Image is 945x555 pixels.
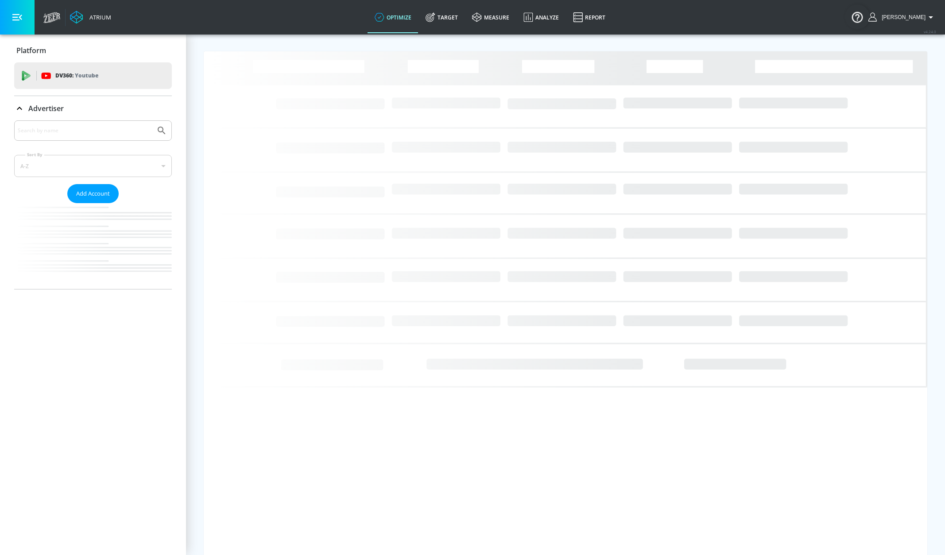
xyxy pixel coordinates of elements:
[465,1,516,33] a: measure
[418,1,465,33] a: Target
[566,1,612,33] a: Report
[368,1,418,33] a: optimize
[14,96,172,121] div: Advertiser
[14,120,172,289] div: Advertiser
[76,189,110,199] span: Add Account
[14,38,172,63] div: Platform
[878,14,926,20] span: login as: shannan.conley@zefr.com
[868,12,936,23] button: [PERSON_NAME]
[55,71,98,81] p: DV360:
[75,71,98,80] p: Youtube
[14,62,172,89] div: DV360: Youtube
[18,125,152,136] input: Search by name
[86,13,111,21] div: Atrium
[14,155,172,177] div: A-Z
[28,104,64,113] p: Advertiser
[70,11,111,24] a: Atrium
[67,184,119,203] button: Add Account
[845,4,870,29] button: Open Resource Center
[14,203,172,289] nav: list of Advertiser
[25,152,44,158] label: Sort By
[516,1,566,33] a: Analyze
[924,29,936,34] span: v 4.24.0
[16,46,46,55] p: Platform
